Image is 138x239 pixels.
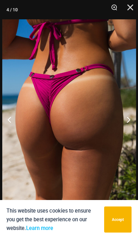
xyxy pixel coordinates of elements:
a: Learn more [26,225,53,231]
button: Accept [104,206,132,233]
p: This website uses cookies to ensure you get the best experience on our website. [6,206,99,233]
img: Tight Rope Pink 4228 Thong 02 [2,19,136,220]
button: Next [114,103,138,136]
div: 4 / 10 [6,5,18,14]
